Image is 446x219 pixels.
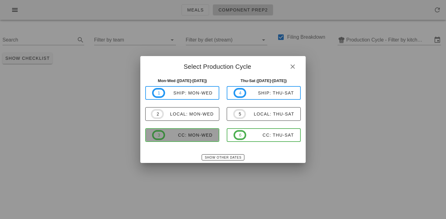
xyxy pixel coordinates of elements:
[156,111,159,117] span: 2
[165,133,213,138] div: CC: Mon-Wed
[145,128,219,142] button: 3CC: Mon-Wed
[164,112,214,116] div: local: Mon-Wed
[140,56,305,75] div: Select Production Cycle
[239,132,241,138] span: 6
[246,90,294,95] div: ship: Thu-Sat
[145,86,219,100] button: 1ship: Mon-Wed
[239,90,241,96] span: 4
[227,86,301,100] button: 4ship: Thu-Sat
[241,78,287,83] strong: Thu-Sat ([DATE]-[DATE])
[157,132,160,138] span: 3
[204,156,241,159] span: Show Other Dates
[227,107,301,121] button: 5local: Thu-Sat
[157,90,160,96] span: 1
[165,90,213,95] div: ship: Mon-Wed
[158,78,207,83] strong: Mon-Wed ([DATE]-[DATE])
[246,133,294,138] div: CC: Thu-Sat
[227,128,301,142] button: 6CC: Thu-Sat
[238,111,241,117] span: 5
[246,112,294,116] div: local: Thu-Sat
[202,154,244,160] button: Show Other Dates
[145,107,219,121] button: 2local: Mon-Wed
